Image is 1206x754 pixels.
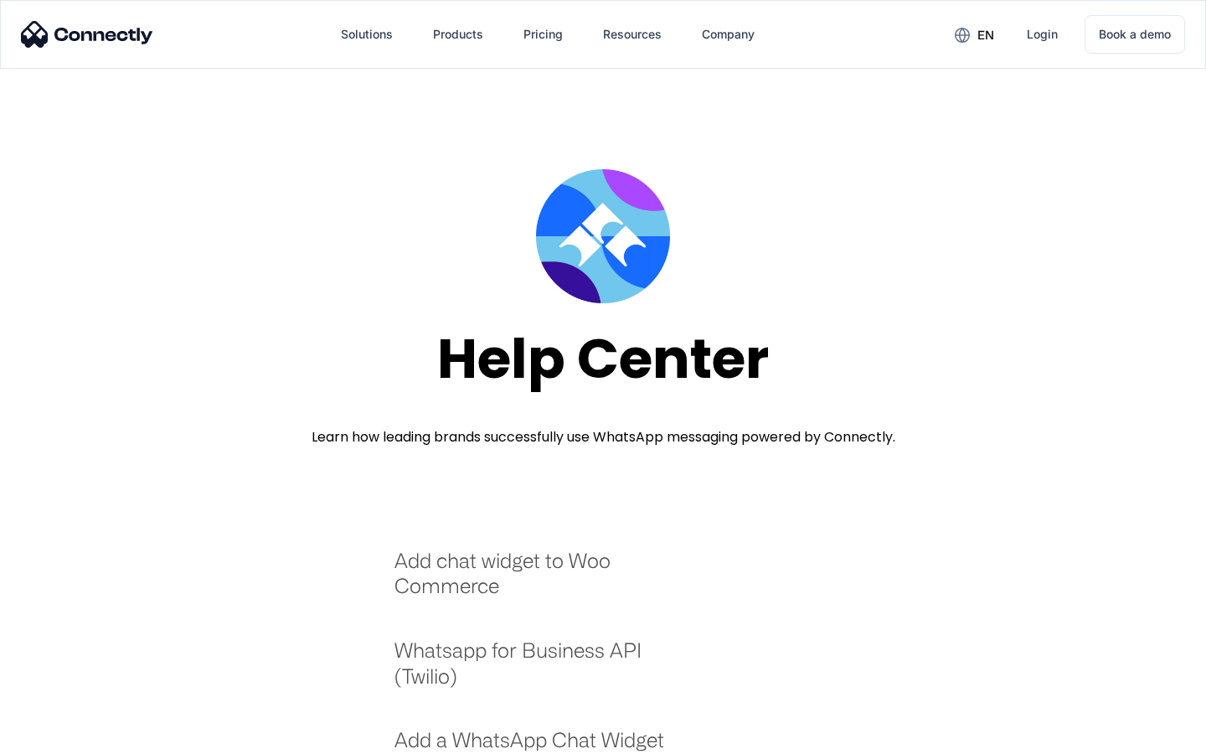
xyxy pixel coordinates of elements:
[977,23,994,47] div: en
[341,23,393,46] div: Solutions
[1085,15,1185,54] a: Book a demo
[33,725,100,748] ul: Language list
[394,638,687,705] a: Whatsapp for Business API (Twilio)
[1027,23,1058,46] div: Login
[17,725,100,748] aside: Language selected: English
[437,328,769,390] div: Help Center
[312,427,895,447] div: Learn how leading brands successfully use WhatsApp messaging powered by Connectly.
[394,548,687,616] a: Add chat widget to Woo Commerce
[510,14,576,54] a: Pricing
[702,23,755,46] div: Company
[1013,14,1071,54] a: Login
[21,21,153,48] img: Connectly Logo
[603,23,662,46] div: Resources
[523,23,563,46] div: Pricing
[433,23,483,46] div: Products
